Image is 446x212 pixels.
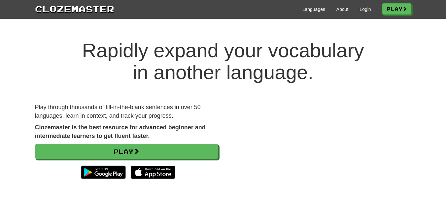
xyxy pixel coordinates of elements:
img: Download_on_the_App_Store_Badge_US-UK_135x40-25178aeef6eb6b83b96f5f2d004eda3bffbb37122de64afbaef7... [131,166,175,179]
a: About [336,6,349,13]
p: Play through thousands of fill-in-the-blank sentences in over 50 languages, learn in context, and... [35,103,218,120]
a: Login [360,6,371,13]
a: Languages [302,6,325,13]
a: Play [382,3,411,15]
a: Clozemaster [35,3,114,15]
img: Get it on Google Play [78,162,129,182]
a: Play [35,144,218,159]
strong: Clozemaster is the best resource for advanced beginner and intermediate learners to get fluent fa... [35,124,206,139]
